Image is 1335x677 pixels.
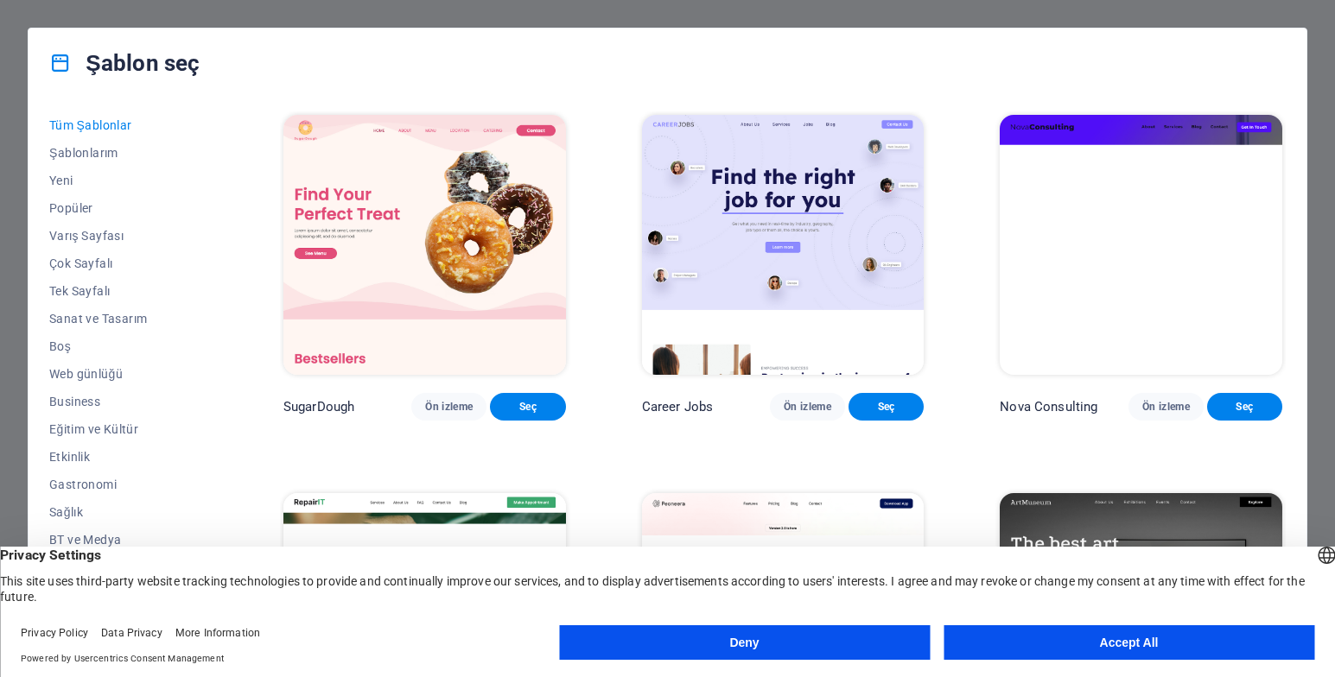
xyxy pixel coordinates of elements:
[49,174,207,187] span: Yeni
[49,443,207,471] button: Etkinlik
[49,498,207,526] button: Sağlık
[1128,393,1204,421] button: Ön izleme
[49,312,207,326] span: Sanat ve Tasarım
[49,111,207,139] button: Tüm Şablonlar
[770,393,845,421] button: Ön izleme
[411,393,486,421] button: Ön izleme
[283,398,354,415] p: SugarDough
[49,505,207,519] span: Sağlık
[49,533,207,547] span: BT ve Medya
[49,229,207,243] span: Varış Sayfası
[49,526,207,554] button: BT ve Medya
[49,167,207,194] button: Yeni
[49,146,207,160] span: Şablonlarım
[49,422,207,436] span: Eğitim ve Kültür
[49,332,207,360] button: Boş
[49,339,207,353] span: Boş
[49,367,207,381] span: Web günlüğü
[1000,398,1097,415] p: Nova Consulting
[49,194,207,222] button: Popüler
[49,277,207,305] button: Tek Sayfalı
[504,400,551,414] span: Seç
[490,393,565,421] button: Seç
[1142,400,1190,414] span: Ön izleme
[1207,393,1282,421] button: Seç
[49,256,207,270] span: Çok Sayfalı
[49,415,207,443] button: Eğitim ve Kültür
[283,115,566,375] img: SugarDough
[642,398,714,415] p: Career Jobs
[49,139,207,167] button: Şablonlarım
[862,400,910,414] span: Seç
[49,250,207,277] button: Çok Sayfalı
[1000,115,1282,375] img: Nova Consulting
[49,388,207,415] button: Business
[849,393,924,421] button: Seç
[1221,400,1268,414] span: Seç
[425,400,473,414] span: Ön izleme
[49,305,207,332] button: Sanat ve Tasarım
[49,284,207,298] span: Tek Sayfalı
[49,222,207,250] button: Varış Sayfası
[49,395,207,408] span: Business
[642,115,925,375] img: Career Jobs
[49,201,207,215] span: Popüler
[49,118,207,132] span: Tüm Şablonlar
[49,49,200,77] h4: Şablon seç
[49,478,207,491] span: Gastronomi
[49,360,207,388] button: Web günlüğü
[49,450,207,464] span: Etkinlik
[784,400,831,414] span: Ön izleme
[49,471,207,498] button: Gastronomi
